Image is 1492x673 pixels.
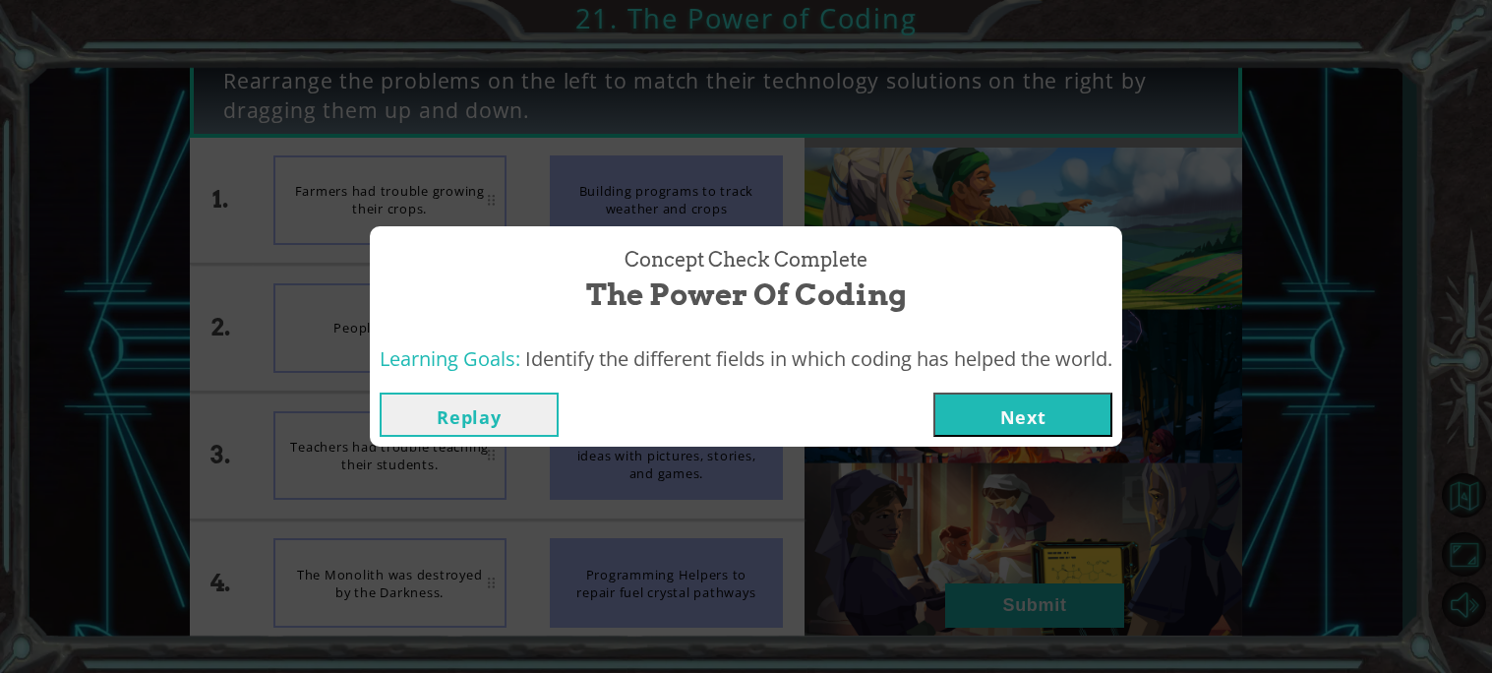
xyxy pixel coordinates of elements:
[380,393,559,437] button: Replay
[933,393,1112,437] button: Next
[625,246,867,275] span: Concept Check Complete
[525,345,1112,372] span: Identify the different fields in which coding has helped the world.
[380,345,520,372] span: Learning Goals:
[586,274,907,316] span: The Power of Coding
